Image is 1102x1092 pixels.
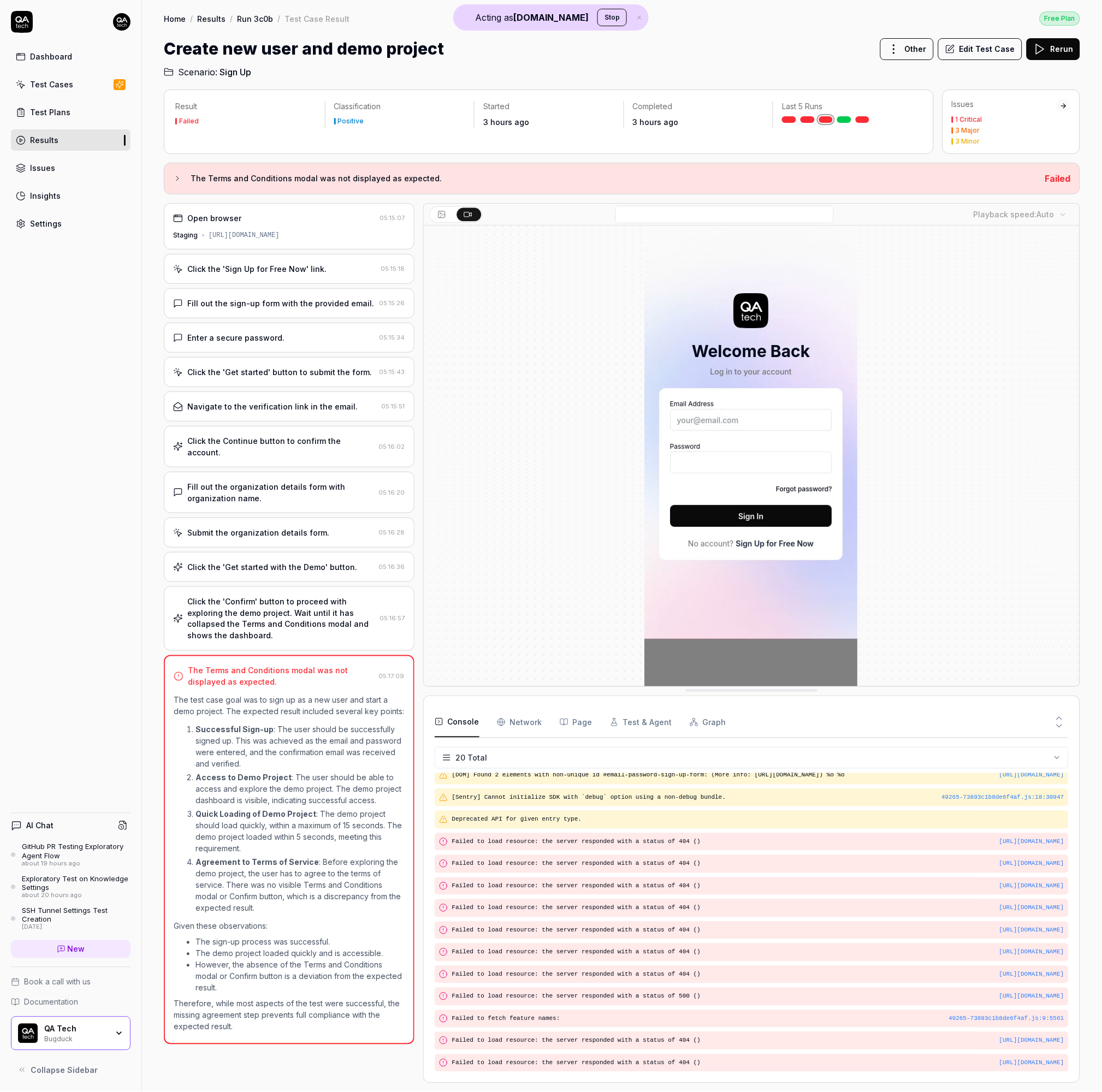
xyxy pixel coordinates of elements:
[195,773,292,782] strong: Access to Demo Project
[11,1059,131,1081] button: Collapse Sidebar
[452,1014,1064,1024] pre: Failed to fetch feature names:
[1027,38,1080,60] button: Rerun
[173,172,1036,185] button: The Terms and Conditions modal was not displayed as expected.
[195,772,405,806] p: : The user should be able to access and explore the demo project. The demo project dashboard is v...
[452,793,1064,803] pre: [Sentry] Cannot initialize SDK with `debug` option using a non-debug bundle.
[18,1024,38,1043] img: QA Tech Logo
[999,904,1064,913] button: [URL][DOMAIN_NAME]
[938,38,1022,60] a: Edit Test Case
[380,334,405,341] time: 05:15:34
[999,948,1064,957] div: [URL][DOMAIN_NAME]
[942,793,1064,803] div: 49265-73893c1b8de6f4af.js : 18 : 30947
[452,771,1064,780] pre: [DOM] Found 2 elements with non-unique id #email-password-sign-up-form: (More info: [URL][DOMAIN_...
[999,1059,1064,1068] div: [URL][DOMAIN_NAME]
[195,936,405,948] li: The sign-up process was successful.
[11,996,131,1008] a: Documentation
[1040,11,1080,26] button: Free Plan
[187,366,372,378] div: Click the 'Get started' button to submit the form.
[30,134,58,146] div: Results
[597,9,627,26] button: Stop
[26,820,54,832] h4: AI Chat
[187,212,241,224] div: Open browser
[483,117,529,127] time: 3 hours ago
[452,926,1064,935] pre: Failed to load resource: the server responded with a status of 404 ()
[187,527,329,538] div: Submit the organization details form.
[30,106,70,118] div: Test Plans
[379,489,405,496] time: 05:16:20
[174,921,405,932] p: Given these observations:
[11,976,131,988] a: Book a call with us
[338,118,364,124] div: Positive
[113,13,131,31] img: 7ccf6c19-61ad-4a6c-8811-018b02a1b829.jpg
[30,218,62,229] div: Settings
[560,707,593,738] button: Page
[195,858,319,867] strong: Agreement to Terms of Service
[11,185,131,206] a: Insights
[452,948,1064,957] pre: Failed to load resource: the server responded with a status of 404 ()
[209,230,280,240] div: [URL][DOMAIN_NAME]
[24,996,78,1008] span: Documentation
[999,859,1064,869] button: [URL][DOMAIN_NAME]
[999,992,1064,1001] button: [URL][DOMAIN_NAME]
[22,892,131,900] div: about 20 hours ago
[380,214,405,222] time: 05:15:07
[999,1036,1064,1046] button: [URL][DOMAIN_NAME]
[22,924,131,931] div: [DATE]
[285,13,349,24] div: Test Case Result
[999,771,1064,780] button: [URL][DOMAIN_NAME]
[11,102,131,123] a: Test Plans
[11,129,131,151] a: Results
[179,118,199,124] div: Failed
[187,596,376,642] div: Click the 'Confirm' button to proceed with exploring the demo project. Wait until it has collapse...
[195,959,405,994] li: However, the absence of the Terms and Conditions modal or Confirm button is a deviation from the ...
[633,101,765,112] p: Completed
[949,1014,1064,1024] div: 49265-73893c1b8de6f4af.js : 9 : 5561
[379,563,405,571] time: 05:16:36
[452,882,1064,891] pre: Failed to load resource: the server responded with a status of 404 ()
[22,906,131,924] div: SSH Tunnel Settings Test Creation
[497,707,542,738] button: Network
[380,299,405,307] time: 05:15:26
[11,906,131,931] a: SSH Tunnel Settings Test Creation[DATE]
[30,162,55,174] div: Issues
[999,838,1064,847] button: [URL][DOMAIN_NAME]
[195,810,316,819] strong: Quick Loading of Demo Project
[11,1017,131,1051] button: QA Tech LogoQA TechBugduck
[380,615,405,622] time: 05:16:57
[277,13,280,24] div: /
[187,435,375,458] div: Click the Continue button to confirm the account.
[452,1059,1064,1068] pre: Failed to load resource: the server responded with a status of 404 ()
[1045,173,1071,184] span: Failed
[22,842,131,860] div: GitHub PR Testing Exploratory Agent Flow
[379,443,405,450] time: 05:16:02
[11,940,131,958] a: New
[11,74,131,95] a: Test Cases
[44,1034,108,1043] div: Bugduck
[452,815,1064,824] pre: Deprecated API for given entry type.
[187,298,374,309] div: Fill out the sign-up form with the provided email.
[187,561,357,573] div: Click the 'Get started with the Demo' button.
[195,948,405,959] li: The demo project loaded quickly and is accessible.
[334,101,466,112] p: Classification
[999,926,1064,935] div: [URL][DOMAIN_NAME]
[31,1065,98,1076] span: Collapse Sidebar
[11,875,131,900] a: Exploratory Test on Knowledge Settingsabout 20 hours ago
[999,882,1064,891] button: [URL][DOMAIN_NAME]
[24,976,91,988] span: Book a call with us
[11,213,131,234] a: Settings
[633,117,679,127] time: 3 hours ago
[956,127,980,134] div: 3 Major
[22,860,131,868] div: about 19 hours ago
[452,1036,1064,1046] pre: Failed to load resource: the server responded with a status of 404 ()
[610,707,672,738] button: Test & Agent
[380,368,405,376] time: 05:15:43
[237,13,273,24] a: Run 3c0b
